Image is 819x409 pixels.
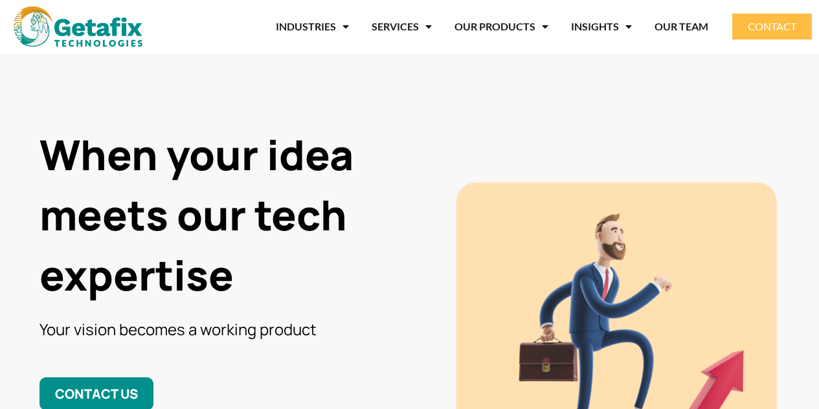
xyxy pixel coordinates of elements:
span: CONTACT [748,21,796,32]
a: CONTACT [732,14,812,39]
a: INDUSTRIES [276,12,349,41]
h1: When your idea meets our tech expertise [39,125,441,305]
a: SERVICES [372,12,432,41]
h3: Your vision becomes a working product [39,318,441,340]
img: web and mobile application development company [14,6,142,47]
nav: Menu [162,12,708,41]
span: CONTACT US [55,385,138,403]
a: OUR TEAM [655,12,708,41]
a: INSIGHTS [571,12,632,41]
a: OUR PRODUCTS [454,12,548,41]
